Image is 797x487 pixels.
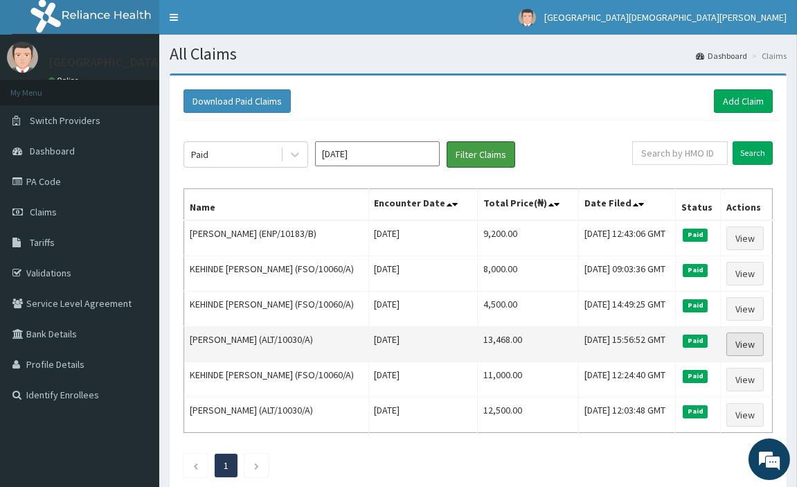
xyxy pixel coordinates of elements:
td: [DATE] [368,292,477,327]
a: Next page [253,459,260,472]
th: Encounter Date [368,189,477,221]
div: Minimize live chat window [227,7,260,40]
td: [DATE] [368,398,477,433]
span: Paid [683,405,708,418]
button: Download Paid Claims [183,89,291,113]
a: Previous page [192,459,199,472]
button: Filter Claims [447,141,515,168]
td: 13,468.00 [477,327,578,362]
td: 11,000.00 [477,362,578,398]
li: Claims [749,50,787,62]
td: [DATE] [368,327,477,362]
td: KEHINDE [PERSON_NAME] (FSO/10060/A) [184,292,369,327]
span: Paid [683,229,708,241]
img: d_794563401_company_1708531726252_794563401 [26,69,56,104]
a: View [726,333,764,356]
td: [PERSON_NAME] (ALT/10030/A) [184,398,369,433]
input: Search by HMO ID [632,141,728,165]
td: [DATE] [368,256,477,292]
td: [DATE] 12:03:48 GMT [578,398,676,433]
td: [PERSON_NAME] (ENP/10183/B) [184,220,369,256]
td: 12,500.00 [477,398,578,433]
a: View [726,297,764,321]
div: Chat with us now [72,78,233,96]
span: We're online! [80,152,191,292]
a: View [726,262,764,285]
td: KEHINDE [PERSON_NAME] (FSO/10060/A) [184,362,369,398]
a: View [726,403,764,427]
th: Date Filed [578,189,676,221]
span: Paid [683,370,708,382]
a: View [726,227,764,250]
td: 8,000.00 [477,256,578,292]
td: [DATE] 12:43:06 GMT [578,220,676,256]
a: View [726,368,764,391]
span: Switch Providers [30,114,100,127]
td: [DATE] [368,362,477,398]
td: 4,500.00 [477,292,578,327]
th: Name [184,189,369,221]
span: Dashboard [30,145,75,157]
th: Total Price(₦) [477,189,578,221]
td: [DATE] 12:24:40 GMT [578,362,676,398]
span: Paid [683,264,708,276]
td: [DATE] [368,220,477,256]
td: [DATE] 14:49:25 GMT [578,292,676,327]
a: Online [48,76,82,85]
span: Tariffs [30,236,55,249]
td: [PERSON_NAME] (ALT/10030/A) [184,327,369,362]
span: Paid [683,335,708,347]
a: Add Claim [714,89,773,113]
input: Search [733,141,773,165]
input: Select Month and Year [315,141,440,166]
a: Page 1 is your current page [224,459,229,472]
td: 9,200.00 [477,220,578,256]
td: KEHINDE [PERSON_NAME] (FSO/10060/A) [184,256,369,292]
p: [GEOGRAPHIC_DATA][DEMOGRAPHIC_DATA][PERSON_NAME] [48,56,376,69]
td: [DATE] 09:03:36 GMT [578,256,676,292]
div: Paid [191,148,208,161]
textarea: Type your message and hit 'Enter' [7,333,264,382]
th: Actions [721,189,773,221]
th: Status [676,189,721,221]
span: Paid [683,299,708,312]
td: [DATE] 15:56:52 GMT [578,327,676,362]
img: User Image [7,42,38,73]
h1: All Claims [170,45,787,63]
span: [GEOGRAPHIC_DATA][DEMOGRAPHIC_DATA][PERSON_NAME] [544,11,787,24]
a: Dashboard [696,50,747,62]
img: User Image [519,9,536,26]
span: Claims [30,206,57,218]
